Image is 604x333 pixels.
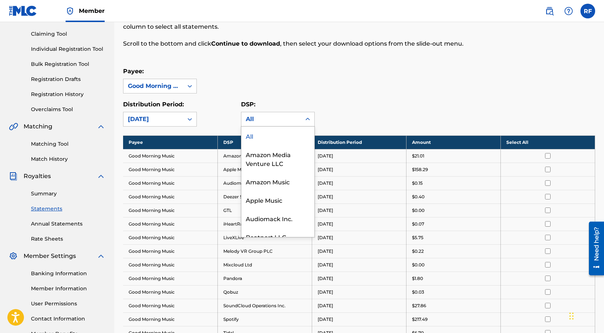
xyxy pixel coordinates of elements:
[123,190,217,203] td: Good Morning Music
[97,172,105,181] img: expand
[31,91,105,98] a: Registration History
[123,176,217,190] td: Good Morning Music
[241,172,314,191] div: Amazon Music
[97,252,105,261] img: expand
[211,40,280,47] strong: Continue to download
[123,272,217,285] td: Good Morning Music
[217,244,312,258] td: Melody VR Group PLC
[31,60,105,68] a: Bulk Registration Tool
[217,285,312,299] td: Qobuz
[123,203,217,217] td: Good Morning Music
[412,275,423,282] p: $1.80
[9,6,37,16] img: MLC Logo
[412,248,424,255] p: $0.22
[31,106,105,113] a: Overclaims Tool
[217,312,312,326] td: Spotify
[564,7,573,15] img: help
[241,145,314,172] div: Amazon Media Venture LLC
[217,149,312,163] td: Amazon Music
[412,262,425,268] p: $0.00
[217,258,312,272] td: Mixcloud Ltd
[412,207,425,214] p: $0.00
[217,135,312,149] th: DSP
[123,299,217,312] td: Good Morning Music
[24,122,52,131] span: Matching
[123,135,217,149] th: Payee
[31,300,105,308] a: User Permissions
[583,219,604,278] iframe: Resource Center
[412,180,423,187] p: $0.15
[241,101,255,108] label: DSP:
[66,7,74,15] img: Top Rightsholder
[31,155,105,163] a: Match History
[123,231,217,244] td: Good Morning Music
[123,68,144,75] label: Payee:
[312,258,406,272] td: [DATE]
[31,75,105,83] a: Registration Drafts
[217,176,312,190] td: Audiomack Inc.
[312,176,406,190] td: [DATE]
[412,234,423,241] p: $5.75
[123,312,217,326] td: Good Morning Music
[128,115,179,124] div: [DATE]
[123,244,217,258] td: Good Morning Music
[567,298,604,333] iframe: Chat Widget
[31,285,105,293] a: Member Information
[123,14,486,31] p: In the Select column, check the box(es) for any statements you would like to download or click at...
[24,172,51,181] span: Royalties
[312,231,406,244] td: [DATE]
[123,39,486,48] p: Scroll to the bottom and click , then select your download options from the slide-out menu.
[9,252,18,261] img: Member Settings
[123,163,217,176] td: Good Morning Music
[312,149,406,163] td: [DATE]
[217,272,312,285] td: Pandora
[31,315,105,323] a: Contact Information
[241,209,314,227] div: Audiomack Inc.
[569,305,574,327] div: Drag
[545,7,554,15] img: search
[312,190,406,203] td: [DATE]
[31,270,105,277] a: Banking Information
[412,166,428,173] p: $158.29
[217,163,312,176] td: Apple Music
[123,258,217,272] td: Good Morning Music
[217,299,312,312] td: SoundCloud Operations Inc.
[79,7,105,15] span: Member
[9,172,18,181] img: Royalties
[24,252,76,261] span: Member Settings
[97,122,105,131] img: expand
[217,217,312,231] td: iHeartRadio
[312,203,406,217] td: [DATE]
[31,30,105,38] a: Claiming Tool
[241,227,314,246] div: Beatport LLC
[412,194,425,200] p: $0.40
[312,163,406,176] td: [DATE]
[561,4,576,18] div: Help
[217,231,312,244] td: LiveXLive
[412,302,426,309] p: $27.86
[128,82,179,91] div: Good Morning Music
[123,217,217,231] td: Good Morning Music
[500,135,595,149] th: Select All
[123,101,184,108] label: Distribution Period:
[412,289,424,295] p: $0.03
[241,127,314,145] div: All
[412,153,424,159] p: $21.01
[412,316,427,323] p: $217.49
[31,235,105,243] a: Rate Sheets
[217,190,312,203] td: Deezer S.A.
[31,140,105,148] a: Matching Tool
[31,45,105,53] a: Individual Registration Tool
[312,135,406,149] th: Distribution Period
[312,272,406,285] td: [DATE]
[31,220,105,228] a: Annual Statements
[31,190,105,198] a: Summary
[31,205,105,213] a: Statements
[312,217,406,231] td: [DATE]
[217,203,312,217] td: GTL
[312,285,406,299] td: [DATE]
[312,244,406,258] td: [DATE]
